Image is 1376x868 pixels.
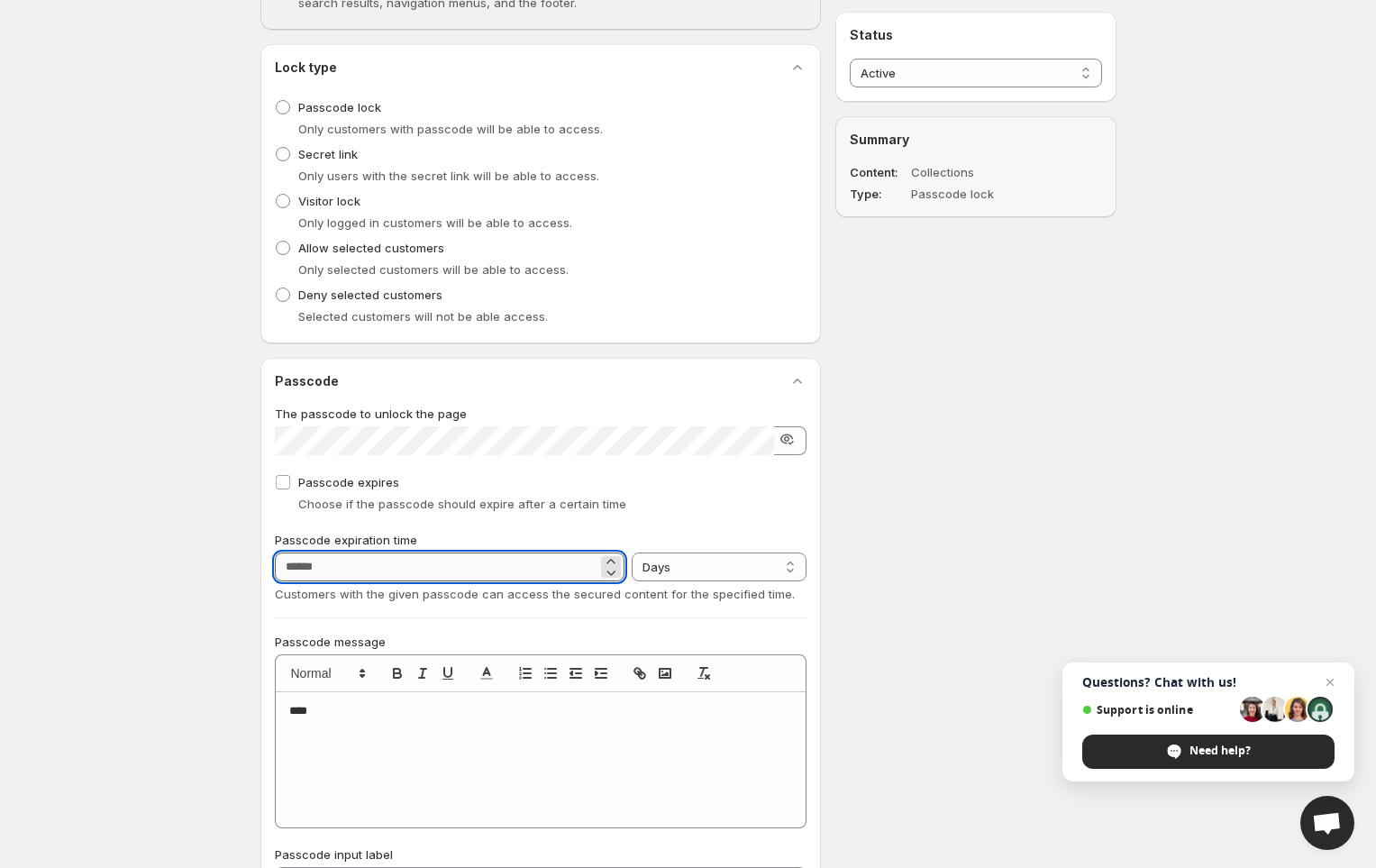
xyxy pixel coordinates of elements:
[298,122,603,136] span: Only customers with passcode will be able to access.
[298,497,626,511] span: Choose if the passcode should expire after a certain time
[275,633,807,651] p: Passcode message
[298,194,360,208] span: Visitor lock
[298,147,358,161] span: Secret link
[275,407,467,421] span: The passcode to unlock the page
[298,215,572,230] span: Only logged in customers will be able to access.
[275,847,393,862] span: Passcode input label
[1082,735,1335,769] span: Need help?
[275,585,807,603] p: Customers with the given passcode can access the secured content for the specified time.
[298,288,442,302] span: Deny selected customers
[1082,703,1234,717] span: Support is online
[1300,796,1354,850] a: Open chat
[275,531,807,549] p: Passcode expiration time
[298,169,599,183] span: Only users with the secret link will be able to access.
[850,185,907,203] dt: Type:
[298,100,381,114] span: Passcode lock
[1082,675,1335,690] span: Questions? Chat with us!
[850,163,907,181] dt: Content:
[275,59,337,77] h2: Lock type
[911,163,1050,181] dd: Collections
[298,241,444,255] span: Allow selected customers
[911,185,1050,203] dd: Passcode lock
[850,26,1101,44] h2: Status
[275,372,339,390] h2: Passcode
[298,475,399,489] span: Passcode expires
[298,309,548,324] span: Selected customers will not be able access.
[298,262,569,277] span: Only selected customers will be able to access.
[1189,743,1251,759] span: Need help?
[850,131,1101,149] h2: Summary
